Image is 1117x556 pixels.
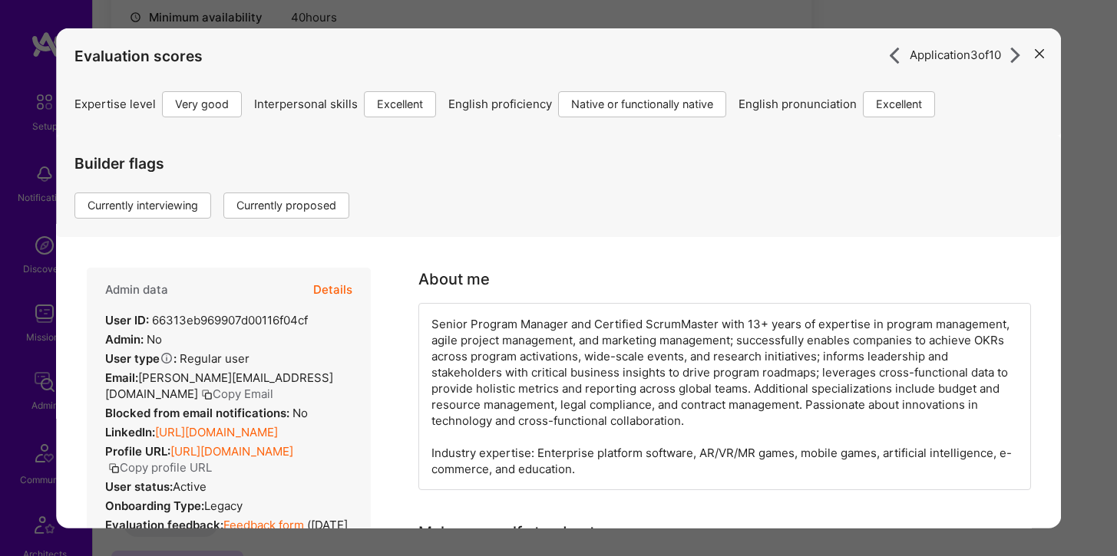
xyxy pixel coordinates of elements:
span: Interpersonal skills [254,96,358,112]
div: Senior Program Manager and Certified ScrumMaster with 13+ years of expertise in program managemen... [418,302,1030,489]
div: Currently proposed [223,192,349,218]
div: No [105,404,308,420]
i: Help [160,350,173,364]
span: [PERSON_NAME][EMAIL_ADDRESS][DOMAIN_NAME] [105,370,333,400]
h4: Builder flags [74,155,362,173]
a: [URL][DOMAIN_NAME] [155,424,278,439]
div: Excellent [364,90,436,117]
i: icon ArrowRight [1007,46,1025,64]
div: Very good [162,90,242,117]
div: 66313eb969907d00116f04cf [105,311,308,327]
i: icon Copy [108,462,120,474]
div: Excellent [863,90,935,117]
strong: User ID: [105,312,149,327]
div: Native or functionally native [558,90,726,117]
strong: Admin: [105,331,144,346]
strong: User status: [105,479,173,493]
strong: Profile URL: [105,443,170,458]
div: ( [DATE] 12:37 PM ) [105,516,352,548]
i: icon Copy [201,389,213,400]
button: Copy profile URL [108,459,212,475]
strong: User type : [105,350,177,365]
div: Regular user [105,350,250,366]
strong: Onboarding Type: [105,498,204,512]
strong: Evaluation feedback: [105,517,223,531]
button: Details [313,267,352,311]
a: Feedback form [223,517,304,531]
span: Active [173,479,207,493]
strong: LinkedIn: [105,424,155,439]
h4: Evaluation scores [74,48,1043,65]
div: Currently interviewing [74,192,211,218]
strong: Email: [105,370,138,384]
i: icon ArrowRight [886,46,904,64]
div: About me [418,267,490,290]
span: English proficiency [448,96,552,112]
div: No [105,331,162,347]
span: Application 3 of 10 [910,47,1001,63]
h4: Admin data [105,282,168,296]
span: legacy [204,498,243,512]
strong: Blocked from email notifications: [105,405,292,419]
span: English pronunciation [739,96,857,112]
i: icon Close [1035,49,1044,58]
span: Expertise level [74,96,156,112]
button: Copy Email [201,385,273,401]
a: [URL][DOMAIN_NAME] [170,443,293,458]
div: modal [56,28,1062,528]
div: Make yourself stand out [418,520,595,543]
